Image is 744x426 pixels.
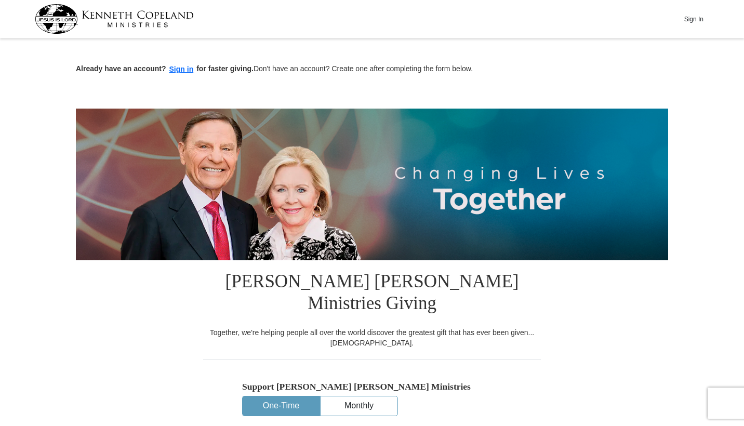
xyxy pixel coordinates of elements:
button: Sign In [678,11,709,27]
button: One-Time [243,396,320,416]
h1: [PERSON_NAME] [PERSON_NAME] Ministries Giving [203,260,541,327]
strong: Already have an account? for faster giving. [76,64,254,73]
h5: Support [PERSON_NAME] [PERSON_NAME] Ministries [242,381,502,392]
div: Together, we're helping people all over the world discover the greatest gift that has ever been g... [203,327,541,348]
img: kcm-header-logo.svg [35,4,194,34]
p: Don't have an account? Create one after completing the form below. [76,63,668,75]
button: Monthly [321,396,397,416]
button: Sign in [166,63,197,75]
